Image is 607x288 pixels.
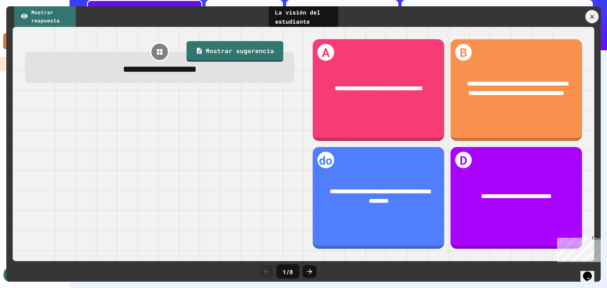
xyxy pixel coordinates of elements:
font: do [319,154,332,168]
div: ¡Chatea con nosotros ahora!Cerca [3,3,44,46]
iframe: widget de chat [580,263,601,282]
font: Mostrar sugerencia [206,47,274,55]
font: A [322,46,330,60]
font: La visión del estudiante [275,9,320,26]
iframe: widget de chat [555,235,601,262]
font: 1 [283,268,286,275]
font: Mostrar respuesta [31,9,60,24]
font: / [286,268,290,275]
font: D [460,154,467,168]
font: B [460,46,467,60]
font: 8 [290,268,293,275]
